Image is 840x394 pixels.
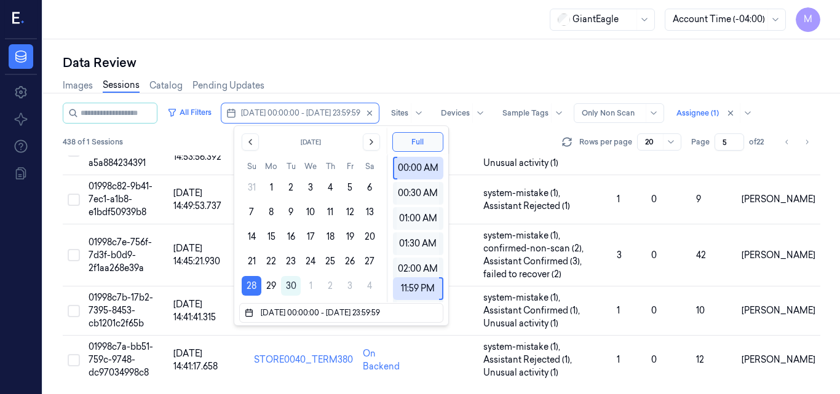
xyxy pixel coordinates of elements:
button: [DATE] [266,133,355,151]
span: 01998c82-9b41-7ec1-a1b8-e1bdf50939b8 [89,181,153,218]
span: 10 [696,305,705,316]
button: Saturday, September 27th, 2025 [360,251,379,271]
button: Thursday, September 18th, 2025 [320,227,340,246]
span: confirmed-non-scan (2) , [483,242,586,255]
span: Assistant Rejected (1) , [483,353,574,366]
th: Friday [340,160,360,173]
span: 0 [651,194,657,205]
span: [PERSON_NAME] [742,194,815,205]
span: failed to recover (2) [483,268,561,281]
span: [DATE] 14:49:53.737 [173,187,221,211]
th: Monday [261,160,281,173]
div: Data Review [63,54,820,71]
button: Select row [68,354,80,366]
span: 9 [696,194,701,205]
button: Full [392,132,443,152]
button: Wednesday, September 10th, 2025 [301,202,320,222]
span: Unusual activity (1) [483,157,558,170]
th: Sunday [242,160,261,173]
span: 438 of 1 Sessions [63,136,123,148]
span: 1 [617,354,620,365]
button: Thursday, September 25th, 2025 [320,251,340,271]
a: Pending Updates [192,79,264,92]
button: Go to the Previous Month [242,133,259,151]
div: 00:30 AM [397,182,439,205]
button: Sunday, September 28th, 2025, selected [242,276,261,296]
table: September 2025 [242,160,379,296]
th: Wednesday [301,160,320,173]
span: system-mistake (1) , [483,187,563,200]
button: Monday, September 1st, 2025 [261,178,281,197]
button: Select row [68,305,80,317]
button: All Filters [162,103,216,122]
div: 00:00 AM [397,157,439,179]
button: Thursday, October 2nd, 2025 [320,276,340,296]
button: M [796,7,820,32]
button: Friday, September 12th, 2025 [340,202,360,222]
span: 0 [651,305,657,316]
a: Images [63,79,93,92]
div: 01:30 AM [397,232,439,255]
button: Today, Tuesday, September 30th, 2025 [281,276,301,296]
p: Rows per page [579,136,632,148]
span: 1 [617,305,620,316]
button: Wednesday, September 3rd, 2025 [301,178,320,197]
span: Assistant Confirmed (1) , [483,304,582,317]
button: Tuesday, September 2nd, 2025 [281,178,301,197]
th: Tuesday [281,160,301,173]
button: Friday, October 3rd, 2025 [340,276,360,296]
button: Select row [68,194,80,206]
button: Monday, September 8th, 2025 [261,202,281,222]
span: of 22 [749,136,769,148]
button: Saturday, September 6th, 2025 [360,178,379,197]
button: Thursday, September 11th, 2025 [320,202,340,222]
button: Tuesday, September 9th, 2025 [281,202,301,222]
button: Friday, September 5th, 2025 [340,178,360,197]
button: Select row [68,249,80,261]
button: Wednesday, September 17th, 2025 [301,227,320,246]
button: Saturday, October 4th, 2025 [360,276,379,296]
span: Page [691,136,710,148]
span: 1 [617,194,620,205]
button: Saturday, September 20th, 2025 [360,227,379,246]
span: [DATE] 14:41:41.315 [173,299,216,323]
span: [DATE] 14:53:56.392 [173,138,221,162]
span: Assistant Confirmed (3) , [483,255,584,268]
span: Unusual activity (1) [483,366,558,379]
span: system-mistake (1) , [483,291,563,304]
button: Friday, September 19th, 2025 [340,227,360,246]
span: system-mistake (1) , [483,229,563,242]
span: 01998c7e-756f-7d3f-b0d9-2f1aa268e39a [89,237,152,274]
span: [DATE] 14:45:21.930 [173,243,220,267]
button: Saturday, September 13th, 2025 [360,202,379,222]
div: On Backend [363,347,414,373]
button: Go to the Next Month [363,133,380,151]
button: Sunday, September 14th, 2025 [242,227,261,246]
span: 01998c7b-17b2-7395-8453-cb1201c2f65b [89,292,153,329]
div: 11:59 PM [397,277,438,300]
a: Catalog [149,79,183,92]
span: 42 [696,250,706,261]
button: Tuesday, September 23rd, 2025 [281,251,301,271]
div: 01:00 AM [397,207,439,230]
span: 0 [651,250,657,261]
button: Go to previous page [779,133,796,151]
th: Thursday [320,160,340,173]
a: Sessions [103,79,140,93]
button: Thursday, September 4th, 2025 [320,178,340,197]
button: Go to next page [798,133,815,151]
span: [PERSON_NAME] [742,305,815,316]
button: Sunday, September 7th, 2025 [242,202,261,222]
span: Unusual activity (1) [483,317,558,330]
span: 0 [651,354,657,365]
span: [PERSON_NAME] [742,250,815,261]
span: [DATE] 14:41:17.658 [173,348,218,372]
div: STORE0040_TERM380 [254,353,353,366]
button: Wednesday, October 1st, 2025 [301,276,320,296]
nav: pagination [779,133,815,151]
button: Wednesday, September 24th, 2025 [301,251,320,271]
input: Dates [258,305,432,320]
button: [DATE] 00:00:00 - [DATE] 23:59:59 [221,103,379,123]
button: Friday, September 26th, 2025 [340,251,360,271]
